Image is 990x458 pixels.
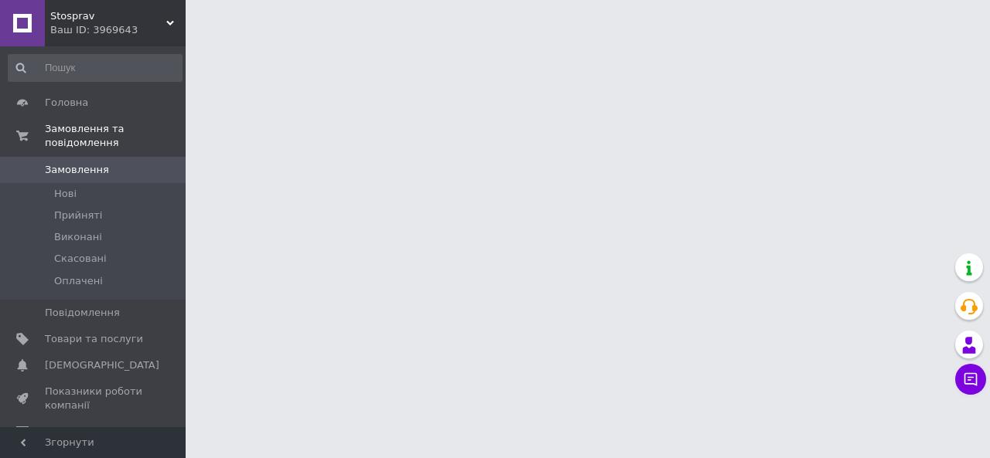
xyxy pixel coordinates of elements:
[45,96,88,110] span: Головна
[45,426,85,439] span: Відгуки
[54,187,77,201] span: Нові
[50,23,186,37] div: Ваш ID: 3969643
[8,54,183,82] input: Пошук
[54,252,107,266] span: Скасовані
[45,332,143,346] span: Товари та послуги
[45,306,120,320] span: Повідомлення
[45,122,186,150] span: Замовлення та повідомлення
[955,364,986,395] button: Чат з покупцем
[54,230,102,244] span: Виконані
[45,163,109,177] span: Замовлення
[54,274,103,288] span: Оплачені
[54,209,102,222] span: Прийняті
[45,358,159,372] span: [DEMOGRAPHIC_DATA]
[45,385,143,412] span: Показники роботи компанії
[50,9,166,23] span: Stosprav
